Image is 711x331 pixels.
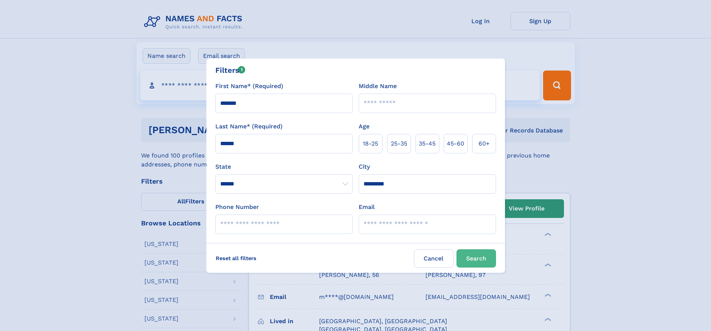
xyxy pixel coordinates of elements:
label: Phone Number [215,203,259,212]
span: 45‑60 [447,139,464,148]
label: Email [359,203,375,212]
label: State [215,162,353,171]
button: Search [456,249,496,268]
label: First Name* (Required) [215,82,283,91]
span: 60+ [478,139,490,148]
label: Age [359,122,369,131]
label: Last Name* (Required) [215,122,283,131]
label: City [359,162,370,171]
label: Middle Name [359,82,397,91]
span: 18‑25 [363,139,378,148]
span: 35‑45 [419,139,436,148]
label: Reset all filters [211,249,261,267]
div: Filters [215,65,246,76]
label: Cancel [414,249,453,268]
span: 25‑35 [391,139,407,148]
